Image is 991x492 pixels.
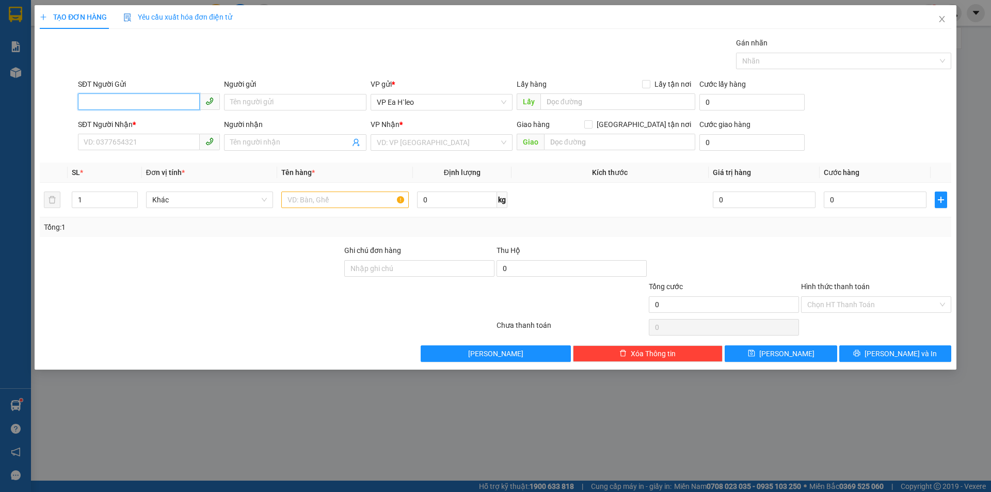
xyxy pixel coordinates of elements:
input: 0 [713,192,816,208]
div: Tổng: 1 [44,221,382,233]
div: Người nhận [224,119,366,130]
label: Cước giao hàng [699,120,750,129]
div: Người gửi [224,78,366,90]
span: TẠO ĐƠN HÀNG [40,13,107,21]
button: deleteXóa Thông tin [573,345,723,362]
span: SL [72,168,80,177]
span: Khác [152,192,267,208]
label: Cước lấy hàng [699,80,746,88]
img: icon [123,13,132,22]
input: Dọc đường [544,134,695,150]
span: Giao [517,134,544,150]
span: Kích thước [592,168,628,177]
input: VD: Bàn, Ghế [281,192,409,208]
span: Tổng cước [649,282,683,291]
span: Định lượng [444,168,481,177]
span: Cước hàng [824,168,859,177]
span: kg [497,192,507,208]
button: plus [935,192,947,208]
input: Ghi chú đơn hàng [344,260,494,277]
span: plus [40,13,47,21]
span: phone [205,137,214,146]
button: delete [44,192,60,208]
span: Lấy tận nơi [650,78,695,90]
span: [GEOGRAPHIC_DATA] tận nơi [593,119,695,130]
input: Cước giao hàng [699,134,805,151]
span: [PERSON_NAME] [468,348,523,359]
span: Tên hàng [281,168,315,177]
span: Đơn vị tính [146,168,185,177]
span: user-add [352,138,360,147]
input: Cước lấy hàng [699,94,805,110]
span: plus [935,196,947,204]
div: SĐT Người Nhận [78,119,220,130]
label: Ghi chú đơn hàng [344,246,401,255]
input: Dọc đường [540,93,695,110]
div: VP gửi [371,78,513,90]
label: Hình thức thanh toán [801,282,870,291]
button: save[PERSON_NAME] [725,345,837,362]
span: delete [619,350,627,358]
div: SĐT Người Gửi [78,78,220,90]
span: printer [853,350,860,358]
button: Close [928,5,956,34]
button: printer[PERSON_NAME] và In [839,345,951,362]
span: Giá trị hàng [713,168,751,177]
span: Lấy hàng [517,80,547,88]
span: phone [205,97,214,105]
span: VP Nhận [371,120,399,129]
label: Gán nhãn [736,39,768,47]
span: [PERSON_NAME] và In [865,348,937,359]
span: [PERSON_NAME] [759,348,814,359]
span: Yêu cầu xuất hóa đơn điện tử [123,13,232,21]
div: Chưa thanh toán [495,320,648,338]
span: Thu Hộ [497,246,520,255]
span: VP Ea H`leo [377,94,506,110]
span: Giao hàng [517,120,550,129]
span: close [938,15,946,23]
span: Xóa Thông tin [631,348,676,359]
button: [PERSON_NAME] [421,345,571,362]
span: save [748,350,755,358]
span: Lấy [517,93,540,110]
